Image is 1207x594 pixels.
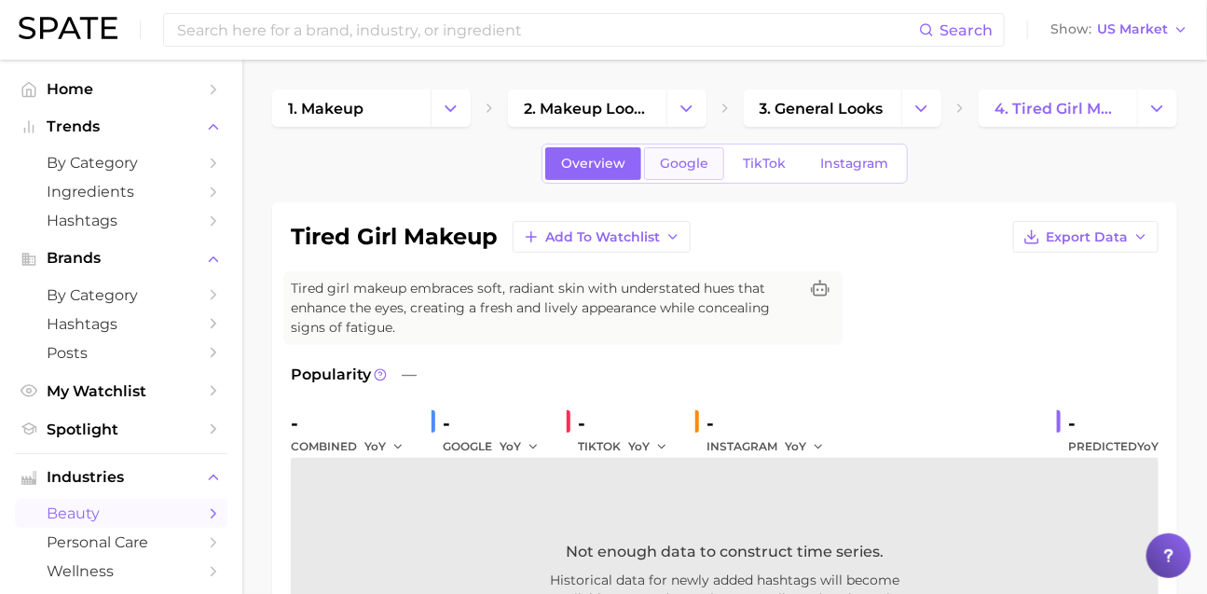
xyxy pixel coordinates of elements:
button: YoY [628,435,668,458]
a: 4. tired girl makeup [979,90,1137,127]
button: Brands [15,244,227,272]
div: - [578,408,680,438]
span: YoY [364,438,386,454]
button: ShowUS Market [1046,18,1193,42]
a: 3. general looks [744,90,902,127]
span: YoY [1137,439,1159,453]
a: Spotlight [15,415,227,444]
span: US Market [1097,24,1168,35]
div: - [706,408,837,438]
button: Change Category [901,90,941,127]
a: Ingredients [15,177,227,206]
span: Popularity [291,364,371,386]
div: GOOGLE [443,435,552,458]
span: Brands [47,250,196,267]
span: Not enough data to construct time series. [566,541,884,563]
h1: tired girl makeup [291,226,498,248]
span: Instagram [820,156,888,172]
a: Overview [545,147,641,180]
button: YoY [785,435,825,458]
span: Tired girl makeup embraces soft, radiant skin with understated hues that enhance the eyes, creati... [291,279,798,338]
span: personal care [47,533,196,551]
input: Search here for a brand, industry, or ingredient [175,14,919,46]
button: Change Category [1137,90,1177,127]
span: Google [660,156,708,172]
span: beauty [47,504,196,522]
span: My Watchlist [47,382,196,400]
button: Export Data [1013,221,1159,253]
span: YoY [628,438,650,454]
a: beauty [15,499,227,528]
span: 2. makeup looks [524,100,651,117]
a: 1. makeup [272,90,431,127]
div: - [443,408,552,438]
button: Add to Watchlist [513,221,691,253]
span: 4. tired girl makeup [994,100,1121,117]
a: wellness [15,557,227,586]
button: YoY [364,435,405,458]
span: 3. general looks [760,100,884,117]
a: My Watchlist [15,377,227,406]
span: Industries [47,469,196,486]
span: Trends [47,118,196,135]
span: Ingredients [47,183,196,200]
a: Google [644,147,724,180]
span: by Category [47,154,196,172]
span: Export Data [1046,229,1128,245]
span: Search [940,21,993,39]
img: SPATE [19,17,117,39]
button: Trends [15,113,227,141]
span: Spotlight [47,421,196,438]
div: - [291,408,417,438]
a: personal care [15,528,227,557]
button: YoY [500,435,540,458]
a: Instagram [804,147,904,180]
a: Hashtags [15,310,227,338]
span: TikTok [743,156,786,172]
span: Overview [561,156,625,172]
a: by Category [15,148,227,177]
span: YoY [785,438,806,454]
span: Add to Watchlist [545,229,660,245]
span: Hashtags [47,212,196,229]
span: Predicted [1068,435,1159,458]
a: TikTok [727,147,802,180]
div: - [1068,408,1159,438]
span: Hashtags [47,315,196,333]
button: Change Category [666,90,706,127]
button: Change Category [431,90,471,127]
a: by Category [15,281,227,310]
span: YoY [500,438,521,454]
span: 1. makeup [288,100,363,117]
a: Hashtags [15,206,227,235]
div: TIKTOK [578,435,680,458]
span: Posts [47,344,196,362]
span: Show [1050,24,1091,35]
a: Home [15,75,227,104]
span: Home [47,80,196,98]
span: wellness [47,562,196,580]
span: by Category [47,286,196,304]
a: 2. makeup looks [508,90,666,127]
div: INSTAGRAM [706,435,837,458]
span: — [402,364,417,386]
div: combined [291,435,417,458]
a: Posts [15,338,227,367]
button: Industries [15,463,227,491]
